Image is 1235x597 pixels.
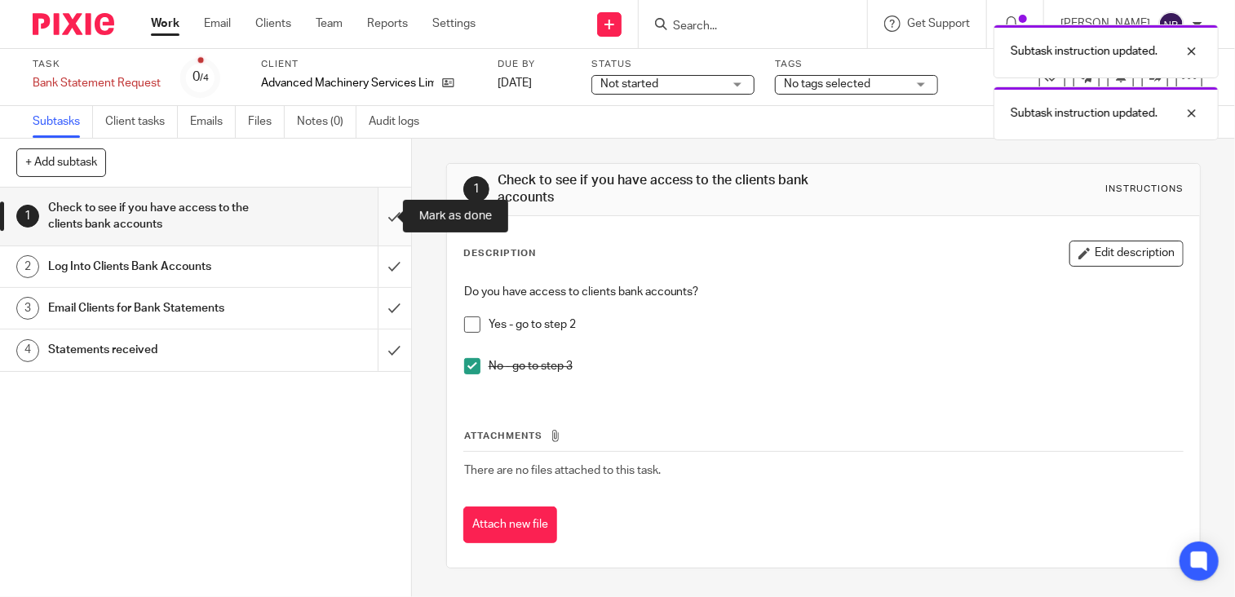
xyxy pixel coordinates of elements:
div: Instructions [1105,183,1184,196]
div: 1 [463,176,489,202]
label: Client [261,58,477,71]
h1: Email Clients for Bank Statements [48,296,257,321]
a: Subtasks [33,106,93,138]
button: Attach new file [463,506,557,543]
p: Subtask instruction updated. [1011,105,1158,122]
p: Advanced Machinery Services Limited [261,75,434,91]
a: Client tasks [105,106,178,138]
small: /4 [200,73,209,82]
a: Work [151,15,179,32]
p: No - go to step 3 [489,358,1183,374]
p: Do you have access to clients bank accounts? [464,284,1183,300]
p: Subtask instruction updated. [1011,43,1158,60]
img: svg%3E [1158,11,1184,38]
label: Status [591,58,755,71]
span: Not started [600,78,658,90]
span: [DATE] [498,77,532,89]
h1: Check to see if you have access to the clients bank accounts [498,172,858,207]
div: 4 [16,339,39,362]
img: Pixie [33,13,114,35]
p: Description [463,247,536,260]
a: Files [248,106,285,138]
span: There are no files attached to this task. [464,465,661,476]
h1: Log Into Clients Bank Accounts [48,254,257,279]
a: Clients [255,15,291,32]
label: Task [33,58,161,71]
a: Settings [432,15,476,32]
div: 1 [16,205,39,228]
h1: Statements received [48,338,257,362]
button: + Add subtask [16,148,106,176]
label: Due by [498,58,571,71]
a: Reports [367,15,408,32]
button: Edit description [1069,241,1184,267]
a: Email [204,15,231,32]
a: Team [316,15,343,32]
div: 2 [16,255,39,278]
h1: Check to see if you have access to the clients bank accounts [48,196,257,237]
div: 0 [193,68,209,86]
div: Bank Statement Request [33,75,161,91]
a: Notes (0) [297,106,356,138]
a: Audit logs [369,106,432,138]
div: 3 [16,297,39,320]
a: Emails [190,106,236,138]
span: Attachments [464,431,542,440]
p: Yes - go to step 2 [489,316,1183,333]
